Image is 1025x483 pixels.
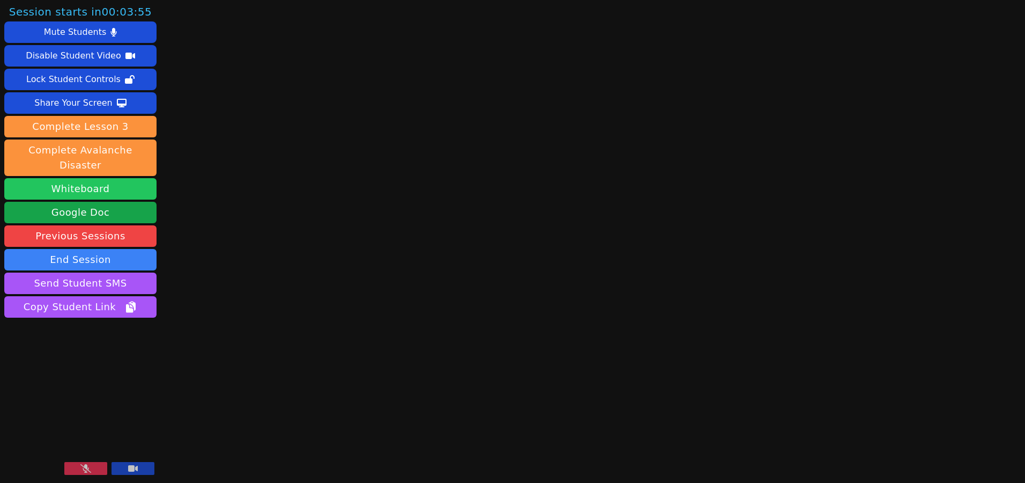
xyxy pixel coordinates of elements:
[4,140,157,176] button: Complete Avalanche Disaster
[26,71,121,88] div: Lock Student Controls
[4,178,157,200] button: Whiteboard
[4,225,157,247] a: Previous Sessions
[34,94,113,112] div: Share Your Screen
[4,202,157,223] a: Google Doc
[9,4,152,19] span: Session starts in
[24,299,137,314] span: Copy Student Link
[4,296,157,318] button: Copy Student Link
[4,249,157,270] button: End Session
[44,24,106,41] div: Mute Students
[4,69,157,90] button: Lock Student Controls
[4,45,157,67] button: Disable Student Video
[4,273,157,294] button: Send Student SMS
[4,92,157,114] button: Share Your Screen
[26,47,121,64] div: Disable Student Video
[101,5,152,18] time: 00:03:55
[4,21,157,43] button: Mute Students
[4,116,157,137] button: Complete Lesson 3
